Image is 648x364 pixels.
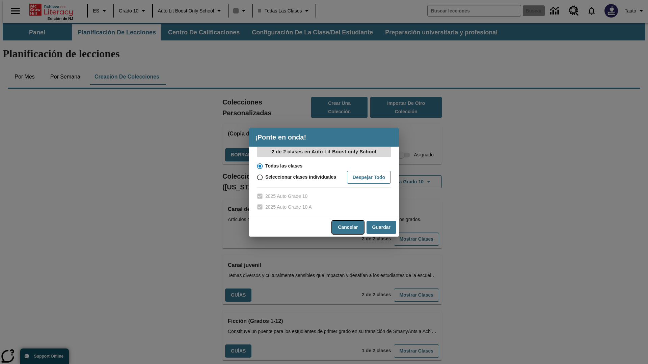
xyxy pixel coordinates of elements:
[347,171,391,184] button: Despejar todo
[265,174,336,181] span: Seleccionar clases individuales
[265,204,312,211] span: 2025 Auto Grade 10 A
[332,221,363,234] button: Cancelar
[257,147,391,157] p: 2 de 2 clases en Auto Lit Boost only School
[367,221,396,234] button: Guardar
[265,193,307,200] span: 2025 Auto Grade 10
[265,162,302,170] span: Todas las clases
[249,128,399,147] h4: ¡Ponte en onda!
